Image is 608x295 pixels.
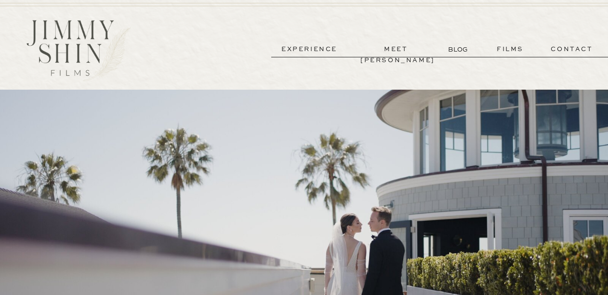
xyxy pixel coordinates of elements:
a: meet [PERSON_NAME] [360,44,432,55]
a: BLOG [448,44,470,54]
a: contact [537,44,607,55]
a: experience [274,44,345,55]
a: films [487,44,534,55]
